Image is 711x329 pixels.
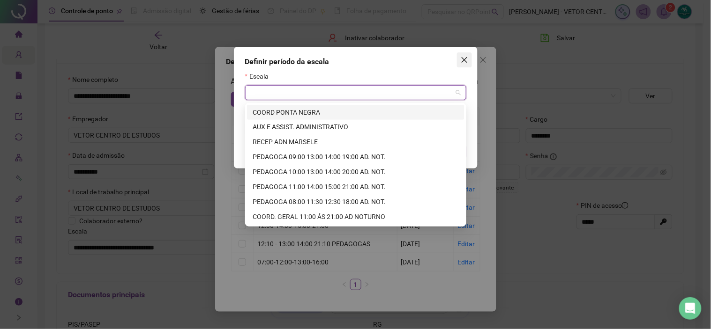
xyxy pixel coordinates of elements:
[245,56,466,67] div: Definir período da escala
[253,152,459,162] div: PEDAGOGA 09:00 13:00 14:00 19:00 AD. NOT.
[247,195,464,210] div: PEDAGOGA 08:00 11:30 12:30 18:00 AD. NOT.
[247,105,464,120] div: COORD PONTA NEGRA
[253,122,459,132] div: AUX E ASSIST. ADMINISTRATIVO
[247,210,464,225] div: COORD. GERAL 11:00 ÁS 21:00 AD NOTURNO
[247,135,464,150] div: RECEP ADN MARSELE
[253,182,459,192] div: PEDAGOGA 11:00 14:00 15:00 21:00 AD. NOT.
[457,52,472,67] button: Close
[253,197,459,207] div: PEDAGOGA 08:00 11:30 12:30 18:00 AD. NOT.
[245,71,275,81] label: Escala
[253,137,459,147] div: RECEP ADN MARSELE
[247,165,464,180] div: PEDAGOGA 10:00 13:00 14:00 20:00 AD. NOT.
[247,180,464,195] div: PEDAGOGA 11:00 14:00 15:00 21:00 AD. NOT.
[253,167,459,177] div: PEDAGOGA 10:00 13:00 14:00 20:00 AD. NOT.
[679,297,702,320] div: Open Intercom Messenger
[253,107,459,117] div: COORD PONTA NEGRA
[247,150,464,165] div: PEDAGOGA 09:00 13:00 14:00 19:00 AD. NOT.
[461,56,468,64] span: close
[253,212,459,222] div: COORD. GERAL 11:00 ÁS 21:00 AD NOTURNO
[247,120,464,135] div: AUX E ASSIST. ADMINISTRATIVO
